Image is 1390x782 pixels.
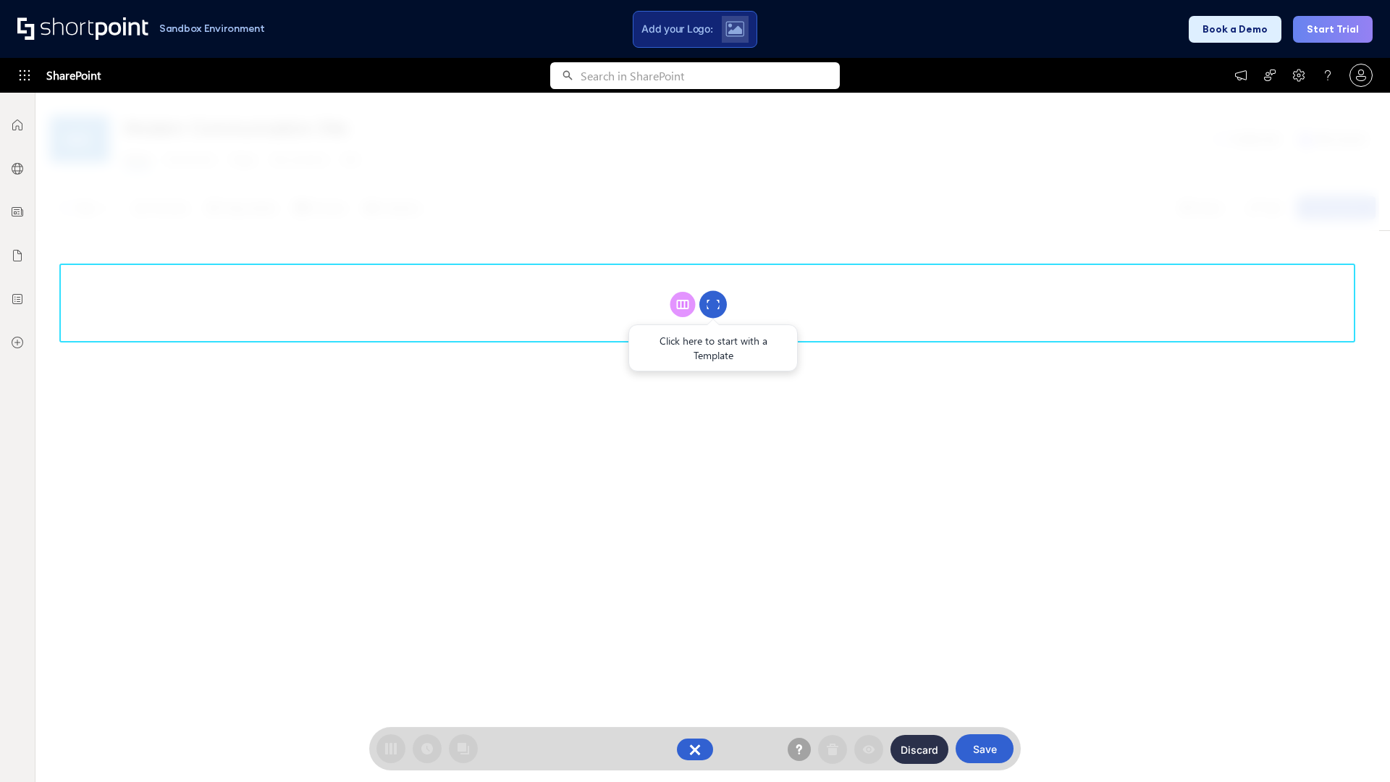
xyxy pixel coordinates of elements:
[641,22,712,35] span: Add your Logo:
[581,62,840,89] input: Search in SharePoint
[1293,16,1373,43] button: Start Trial
[956,734,1014,763] button: Save
[159,25,265,33] h1: Sandbox Environment
[725,21,744,37] img: Upload logo
[46,58,101,93] span: SharePoint
[1189,16,1281,43] button: Book a Demo
[1318,712,1390,782] iframe: Chat Widget
[890,735,948,764] button: Discard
